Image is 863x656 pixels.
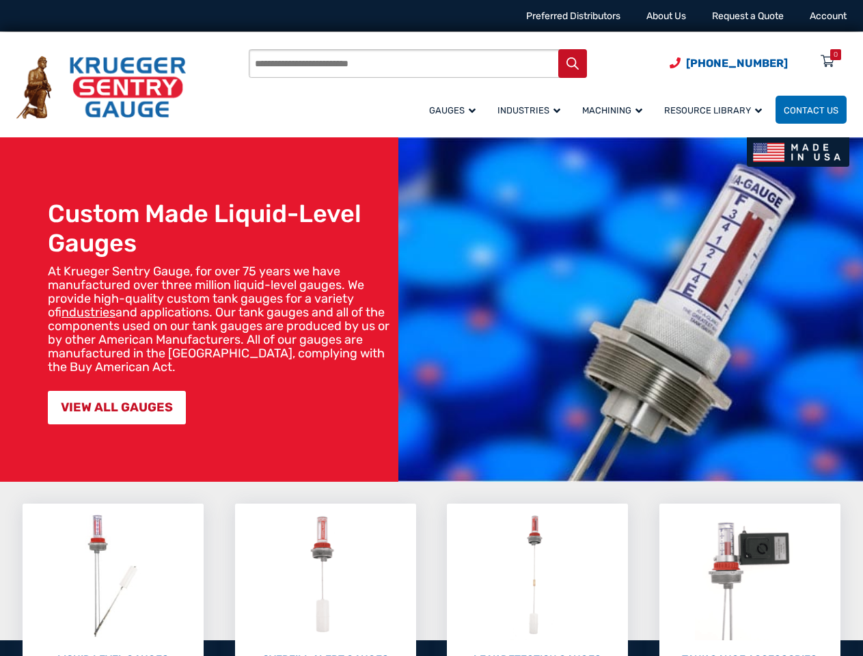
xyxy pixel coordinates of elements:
span: Gauges [429,105,476,115]
a: Contact Us [776,96,847,124]
span: Industries [497,105,560,115]
img: Leak Detection Gauges [510,510,564,640]
img: Krueger Sentry Gauge [16,56,186,119]
span: [PHONE_NUMBER] [686,57,788,70]
a: Machining [574,94,656,126]
img: Overfill Alert Gauges [295,510,356,640]
img: Tank Gauge Accessories [695,510,805,640]
a: Request a Quote [712,10,784,22]
p: At Krueger Sentry Gauge, for over 75 years we have manufactured over three million liquid-level g... [48,264,392,374]
a: Gauges [421,94,489,126]
img: bg_hero_bannerksentry [398,137,863,482]
h1: Custom Made Liquid-Level Gauges [48,199,392,258]
a: Preferred Distributors [526,10,620,22]
img: Made In USA [747,137,849,167]
span: Machining [582,105,642,115]
a: industries [61,305,115,320]
img: Liquid Level Gauges [77,510,149,640]
a: Phone Number (920) 434-8860 [670,55,788,72]
span: Resource Library [664,105,762,115]
span: Contact Us [784,105,838,115]
div: 0 [834,49,838,60]
a: Account [810,10,847,22]
a: VIEW ALL GAUGES [48,391,186,424]
a: Resource Library [656,94,776,126]
a: About Us [646,10,686,22]
a: Industries [489,94,574,126]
